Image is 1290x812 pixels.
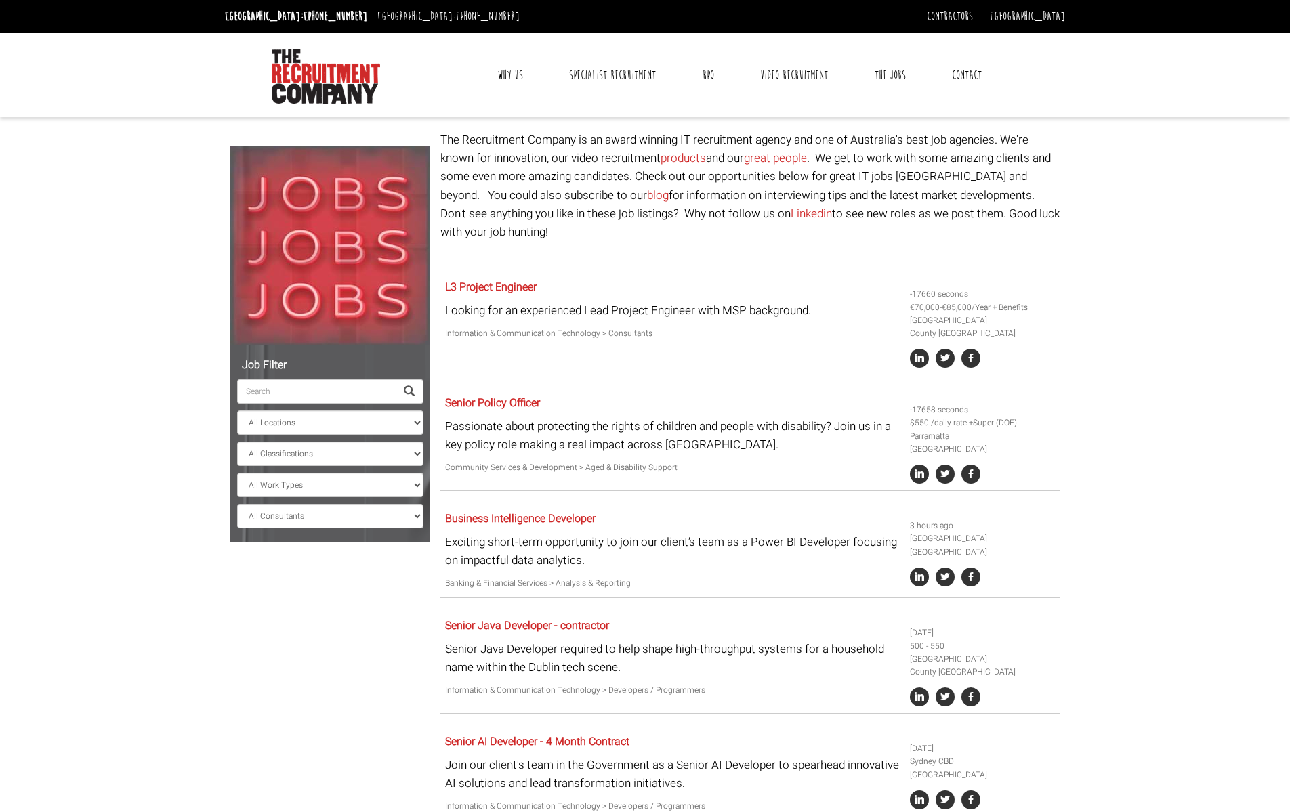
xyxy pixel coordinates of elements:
[927,9,973,24] a: Contractors
[744,150,807,167] a: great people
[445,733,629,750] a: Senior AI Developer - 4 Month Contract
[910,416,1055,429] li: $550 /daily rate +Super (DOE)
[910,653,1055,679] li: [GEOGRAPHIC_DATA] County [GEOGRAPHIC_DATA]
[440,131,1060,241] p: The Recruitment Company is an award winning IT recruitment agency and one of Australia's best job...
[445,301,900,320] p: Looking for an experienced Lead Project Engineer with MSP background.
[910,301,1055,314] li: €70,000-€85,000/Year + Benefits
[445,417,900,454] p: Passionate about protecting the rights of children and people with disability? Join us in a key p...
[237,360,423,372] h5: Job Filter
[304,9,367,24] a: [PHONE_NUMBER]
[445,511,596,527] a: Business Intelligence Developer
[374,5,523,27] li: [GEOGRAPHIC_DATA]:
[222,5,371,27] li: [GEOGRAPHIC_DATA]:
[865,58,916,92] a: The Jobs
[910,532,1055,558] li: [GEOGRAPHIC_DATA] [GEOGRAPHIC_DATA]
[445,327,900,340] p: Information & Communication Technology > Consultants
[445,395,540,411] a: Senior Policy Officer
[237,379,396,404] input: Search
[456,9,520,24] a: [PHONE_NUMBER]
[445,684,900,697] p: Information & Communication Technology > Developers / Programmers
[910,404,1055,416] li: -17658 seconds
[445,461,900,474] p: Community Services & Development > Aged & Disability Support
[910,626,1055,639] li: [DATE]
[692,58,724,92] a: RPO
[910,288,1055,301] li: -17660 seconds
[559,58,666,92] a: Specialist Recruitment
[647,187,669,204] a: blog
[910,755,1055,781] li: Sydney CBD [GEOGRAPHIC_DATA]
[910,314,1055,340] li: [GEOGRAPHIC_DATA] County [GEOGRAPHIC_DATA]
[445,618,609,634] a: Senior Java Developer - contractor
[272,49,380,104] img: The Recruitment Company
[791,205,832,222] a: Linkedin
[910,519,1055,532] li: 3 hours ago
[445,533,900,570] p: Exciting short-term opportunity to join our client’s team as a Power BI Developer focusing on imp...
[445,640,900,677] p: Senior Java Developer required to help shape high-throughput systems for a household name within ...
[445,577,900,590] p: Banking & Financial Services > Analysis & Reporting
[942,58,992,92] a: Contact
[445,756,900,792] p: Join our client's team in the Government as a Senior AI Developer to spearhead innovative AI solu...
[750,58,838,92] a: Video Recruitment
[910,742,1055,755] li: [DATE]
[661,150,706,167] a: products
[910,640,1055,653] li: 500 - 550
[910,430,1055,456] li: Parramatta [GEOGRAPHIC_DATA]
[487,58,533,92] a: Why Us
[445,279,537,295] a: L3 Project Engineer
[230,146,430,345] img: Jobs, Jobs, Jobs
[990,9,1065,24] a: [GEOGRAPHIC_DATA]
